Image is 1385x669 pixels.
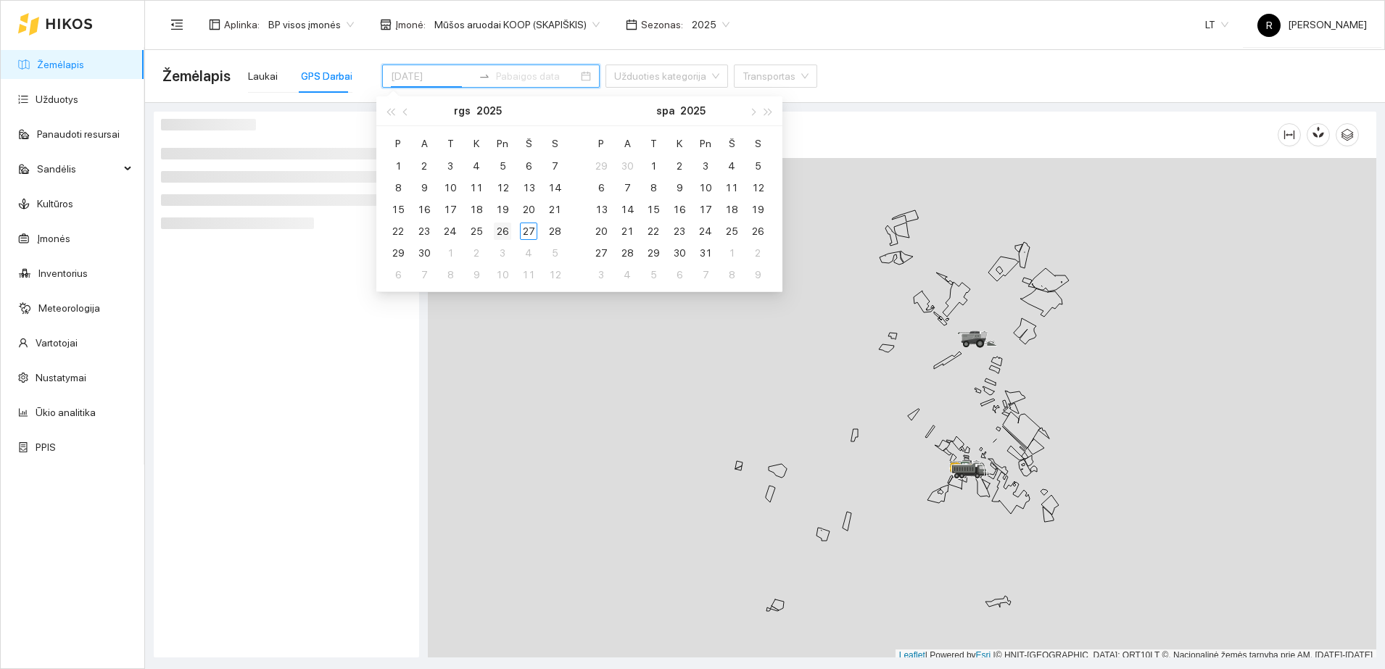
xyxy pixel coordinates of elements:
div: 1 [442,244,459,262]
div: 5 [546,244,563,262]
td: 2025-10-13 [588,199,614,220]
div: 18 [723,201,740,218]
th: Pn [489,132,516,155]
div: 5 [749,157,766,175]
span: to [479,70,490,82]
div: 20 [592,223,610,240]
td: 2025-10-03 [489,242,516,264]
a: Meteorologija [38,302,100,314]
td: 2025-10-30 [666,242,692,264]
td: 2025-10-02 [463,242,489,264]
td: 2025-10-29 [640,242,666,264]
th: Š [719,132,745,155]
span: Aplinka : [224,17,260,33]
span: [PERSON_NAME] [1257,19,1367,30]
div: 10 [442,179,459,196]
td: 2025-09-01 [385,155,411,177]
span: Įmonė : [395,17,426,33]
td: 2025-10-31 [692,242,719,264]
td: 2025-10-20 [588,220,614,242]
div: | Powered by © HNIT-[GEOGRAPHIC_DATA]; ORT10LT ©, Nacionalinė žemės tarnyba prie AM, [DATE]-[DATE] [896,649,1376,662]
div: 16 [415,201,433,218]
div: 1 [645,157,662,175]
td: 2025-09-08 [385,177,411,199]
span: Sezonas : [641,17,683,33]
th: K [463,132,489,155]
div: 11 [520,266,537,283]
th: Š [516,132,542,155]
div: 9 [749,266,766,283]
td: 2025-09-16 [411,199,437,220]
div: 28 [546,223,563,240]
td: 2025-10-04 [719,155,745,177]
td: 2025-09-06 [516,155,542,177]
input: Pradžios data [391,68,473,84]
div: 1 [723,244,740,262]
td: 2025-10-18 [719,199,745,220]
a: Vartotojai [36,337,78,349]
div: 6 [389,266,407,283]
div: 15 [645,201,662,218]
td: 2025-10-09 [666,177,692,199]
th: P [588,132,614,155]
td: 2025-10-26 [745,220,771,242]
div: 9 [671,179,688,196]
div: 12 [494,179,511,196]
div: 5 [494,157,511,175]
td: 2025-09-14 [542,177,568,199]
td: 2025-10-28 [614,242,640,264]
span: R [1266,14,1273,37]
div: 13 [520,179,537,196]
div: 12 [749,179,766,196]
a: Žemėlapis [37,59,84,70]
div: 4 [520,244,537,262]
div: 6 [520,157,537,175]
div: 21 [546,201,563,218]
div: 6 [592,179,610,196]
span: swap-right [479,70,490,82]
td: 2025-09-19 [489,199,516,220]
div: 17 [697,201,714,218]
a: Inventorius [38,267,88,279]
td: 2025-09-24 [437,220,463,242]
td: 2025-10-02 [666,155,692,177]
a: Kultūros [37,198,73,209]
td: 2025-10-06 [588,177,614,199]
div: 24 [442,223,459,240]
div: 13 [592,201,610,218]
div: 3 [592,266,610,283]
div: 3 [442,157,459,175]
th: T [640,132,666,155]
div: 19 [494,201,511,218]
td: 2025-10-19 [745,199,771,220]
div: 2 [671,157,688,175]
button: rgs [454,96,471,125]
button: 2025 [680,96,706,125]
td: 2025-09-11 [463,177,489,199]
div: 25 [723,223,740,240]
td: 2025-09-13 [516,177,542,199]
div: 7 [546,157,563,175]
div: 4 [619,266,636,283]
button: menu-fold [162,10,191,39]
span: layout [209,19,220,30]
td: 2025-10-08 [640,177,666,199]
a: Užduotys [36,94,78,105]
td: 2025-09-30 [411,242,437,264]
td: 2025-10-03 [692,155,719,177]
div: 30 [619,157,636,175]
div: 16 [671,201,688,218]
div: 22 [389,223,407,240]
td: 2025-09-02 [411,155,437,177]
div: 6 [671,266,688,283]
span: 2025 [692,14,729,36]
span: Mūšos aruodai KOOP (SKAPIŠKIS) [434,14,600,36]
div: 3 [697,157,714,175]
td: 2025-11-07 [692,264,719,286]
div: 30 [415,244,433,262]
div: 9 [468,266,485,283]
div: 10 [697,179,714,196]
td: 2025-09-27 [516,220,542,242]
div: 3 [494,244,511,262]
button: 2025 [476,96,502,125]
